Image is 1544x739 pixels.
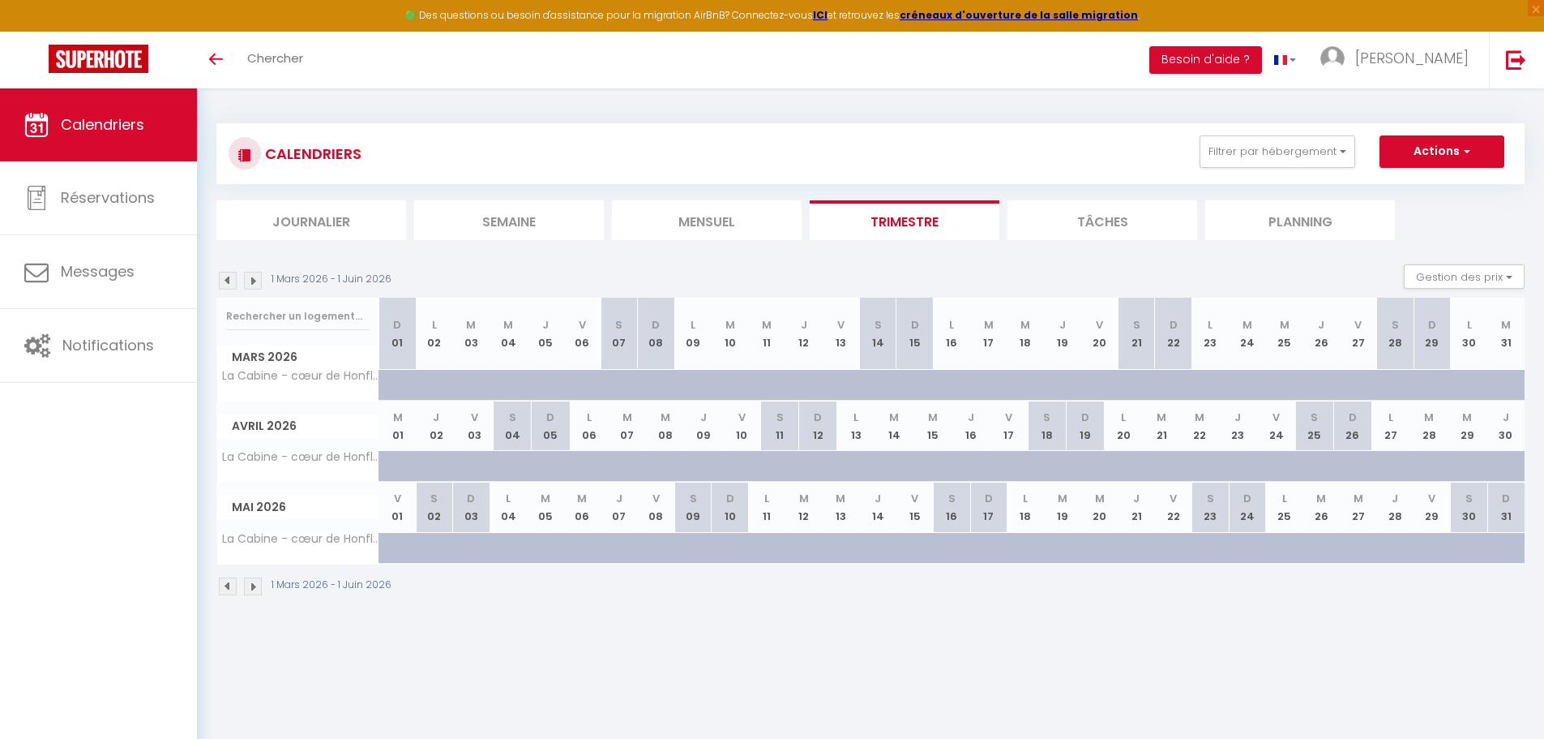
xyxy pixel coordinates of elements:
[1501,317,1511,333] abbr: M
[712,483,749,532] th: 10
[799,491,809,506] abbr: M
[1448,402,1486,451] th: 29
[949,317,954,333] abbr: L
[61,261,135,281] span: Messages
[968,410,974,425] abbr: J
[1424,410,1434,425] abbr: M
[1355,48,1469,68] span: [PERSON_NAME]
[722,402,760,451] th: 10
[247,49,303,67] span: Chercher
[1118,298,1155,370] th: 21
[527,483,564,532] th: 05
[541,491,550,506] abbr: M
[1451,298,1488,370] th: 30
[453,483,490,532] th: 03
[235,32,315,88] a: Chercher
[712,298,749,370] th: 10
[1371,402,1409,451] th: 27
[738,410,746,425] abbr: V
[432,317,437,333] abbr: L
[61,187,155,208] span: Réservations
[674,298,712,370] th: 09
[1502,491,1510,506] abbr: D
[414,200,604,240] li: Semaine
[1157,410,1166,425] abbr: M
[1295,402,1333,451] th: 25
[1081,298,1118,370] th: 20
[506,491,511,506] abbr: L
[700,410,707,425] abbr: J
[1308,32,1489,88] a: ... [PERSON_NAME]
[813,8,828,22] a: ICI
[1465,491,1473,506] abbr: S
[638,298,675,370] th: 08
[217,415,379,438] span: Avril 2026
[1143,402,1181,451] th: 21
[1192,298,1230,370] th: 23
[726,491,734,506] abbr: D
[1059,317,1066,333] abbr: J
[1377,483,1414,532] th: 28
[913,402,952,451] th: 15
[1044,483,1081,532] th: 19
[1392,491,1398,506] abbr: J
[984,317,994,333] abbr: M
[608,402,646,451] th: 07
[1081,483,1118,532] th: 20
[1487,298,1525,370] th: 31
[948,491,956,506] abbr: S
[1028,402,1066,451] th: 18
[417,402,456,451] th: 02
[1155,483,1192,532] th: 22
[1486,402,1525,451] th: 30
[799,402,837,451] th: 12
[1192,483,1230,532] th: 23
[776,410,784,425] abbr: S
[217,496,379,519] span: Mai 2026
[1133,491,1140,506] abbr: J
[1043,410,1050,425] abbr: S
[1414,483,1451,532] th: 29
[1205,200,1395,240] li: Planning
[393,317,401,333] abbr: D
[638,483,675,532] th: 08
[456,402,494,451] th: 03
[837,402,875,451] th: 13
[933,483,970,532] th: 16
[1243,491,1251,506] abbr: D
[1229,483,1266,532] th: 24
[1149,46,1262,74] button: Besoin d'aide ?
[859,483,896,532] th: 14
[900,8,1138,22] a: créneaux d'ouverture de la salle migration
[1200,135,1355,168] button: Filtrer par hébergement
[532,402,570,451] th: 05
[1354,317,1362,333] abbr: V
[785,483,823,532] th: 12
[684,402,722,451] th: 09
[587,410,592,425] abbr: L
[1242,317,1252,333] abbr: M
[1133,317,1140,333] abbr: S
[379,483,417,532] th: 01
[1229,298,1266,370] th: 24
[1020,317,1030,333] abbr: M
[1467,317,1472,333] abbr: L
[433,410,439,425] abbr: J
[1462,410,1472,425] abbr: M
[1379,135,1504,168] button: Actions
[1404,264,1525,289] button: Gestion des prix
[394,491,401,506] abbr: V
[823,483,860,532] th: 13
[875,402,913,451] th: 14
[615,317,622,333] abbr: S
[652,491,660,506] abbr: V
[859,298,896,370] th: 14
[1219,402,1257,451] th: 23
[691,317,695,333] abbr: L
[616,491,622,506] abbr: J
[226,302,370,331] input: Rechercher un logement...
[837,317,845,333] abbr: V
[764,491,769,506] abbr: L
[13,6,62,55] button: Ouvrir le widget de chat LiveChat
[416,298,453,370] th: 02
